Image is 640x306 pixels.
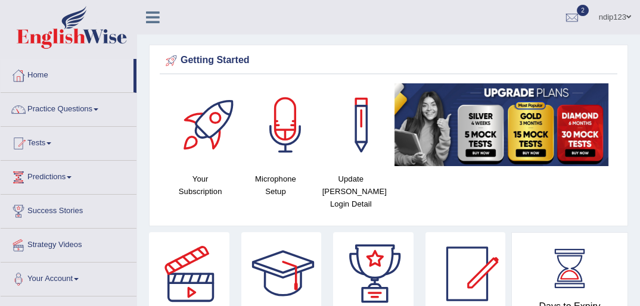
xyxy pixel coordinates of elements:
[1,229,136,258] a: Strategy Videos
[577,5,589,16] span: 2
[1,93,136,123] a: Practice Questions
[1,127,136,157] a: Tests
[319,173,383,210] h4: Update [PERSON_NAME] Login Detail
[163,52,614,70] div: Getting Started
[1,161,136,191] a: Predictions
[244,173,307,198] h4: Microphone Setup
[169,173,232,198] h4: Your Subscription
[1,59,133,89] a: Home
[1,195,136,224] a: Success Stories
[1,263,136,292] a: Your Account
[394,83,608,166] img: small5.jpg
